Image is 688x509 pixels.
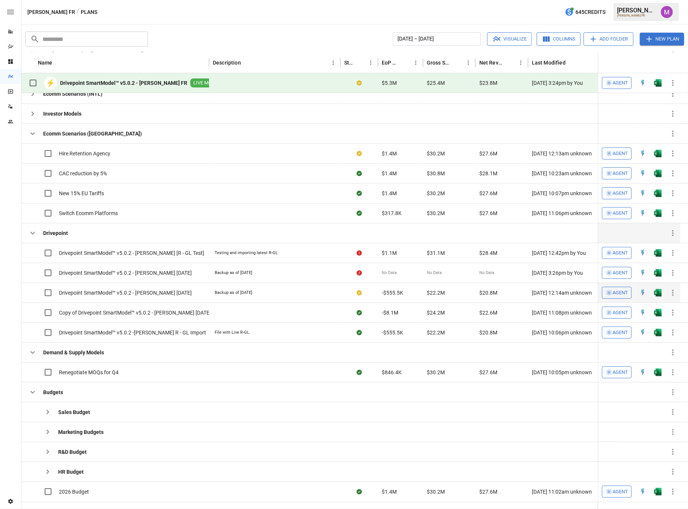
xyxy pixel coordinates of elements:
[215,250,278,256] div: Testing and importing latest R-GL
[613,309,628,317] span: Agent
[242,57,252,68] button: Sort
[654,269,662,277] img: excel-icon.76473adf.svg
[382,329,403,336] span: -$555.5K
[59,369,119,376] span: Renegotiate MOQs for Q4
[382,79,397,87] span: $5.3M
[382,150,397,157] span: $1.4M
[613,209,628,218] span: Agent
[357,190,362,197] div: Sync complete
[602,148,632,160] button: Agent
[58,428,104,436] b: Marketing Budgets
[487,32,532,46] button: Visualize
[427,170,445,177] span: $30.8M
[53,57,64,68] button: Sort
[602,247,632,259] button: Agent
[654,190,662,197] img: excel-icon.76473adf.svg
[639,170,647,177] div: Open in Quick Edit
[654,488,662,495] div: Open in Excel
[427,369,445,376] span: $30.2M
[382,249,397,257] span: $1.1M
[639,170,647,177] img: quick-edit-flash.b8aec18c.svg
[479,329,497,336] span: $20.8M
[357,150,362,157] div: Your plan has changes in Excel that are not reflected in the Drivepoint Data Warehouse, select "S...
[27,8,75,17] button: [PERSON_NAME] FR
[427,79,445,87] span: $25.4M
[190,80,223,87] span: LIVE MODEL
[528,303,622,322] div: [DATE] 11:08pm unknown
[382,190,397,197] span: $1.4M
[43,389,63,396] b: Budgets
[463,57,474,68] button: Gross Sales column menu
[602,187,632,199] button: Agent
[528,183,622,203] div: [DATE] 10:07pm unknown
[639,249,647,257] div: Open in Quick Edit
[357,309,362,316] div: Sync complete
[215,330,249,336] div: File with Live R-GL
[453,57,463,68] button: Sort
[479,60,504,66] div: Net Revenue
[602,77,632,89] button: Agent
[639,150,647,157] div: Open in Quick Edit
[479,488,497,495] span: $27.6M
[537,32,581,46] button: Columns
[382,289,403,297] span: -$555.5K
[602,207,632,219] button: Agent
[357,79,362,87] div: Your plan has changes in Excel that are not reflected in the Drivepoint Data Warehouse, select "S...
[639,190,647,197] img: quick-edit-flash.b8aec18c.svg
[613,189,628,198] span: Agent
[639,488,647,495] img: quick-edit-flash.b8aec18c.svg
[654,329,662,336] img: excel-icon.76473adf.svg
[613,488,628,496] span: Agent
[602,486,632,498] button: Agent
[479,369,497,376] span: $27.6M
[357,289,362,297] div: Your plan has changes in Excel that are not reflected in the Drivepoint Data Warehouse, select "S...
[59,209,118,217] span: Switch Ecomm Platforms
[613,289,628,297] span: Agent
[639,249,647,257] img: quick-edit-flash.b8aec18c.svg
[357,209,362,217] div: Sync complete
[357,249,362,257] div: Error during sync.
[479,170,497,177] span: $28.1M
[215,270,252,276] div: Backup as of [DATE]
[59,329,206,336] span: Drivepoint SmartModel™ v5.0.2 -[PERSON_NAME] R - GL Import
[479,249,497,257] span: $28.4M
[617,7,656,14] div: [PERSON_NAME]
[328,57,339,68] button: Description column menu
[639,369,647,376] div: Open in Quick Edit
[59,269,192,277] span: Drivepoint SmartModel™ v5.0.2 - [PERSON_NAME] [DATE]
[59,190,104,197] span: New 15% EU Tariffs
[59,488,89,495] span: 2026 Budget
[479,309,497,316] span: $22.6M
[59,249,204,257] span: Drivepoint SmartModel™ v5.0.2 - [PERSON_NAME] [R - GL Test]
[427,190,445,197] span: $30.2M
[344,60,354,66] div: Status
[566,57,577,68] button: Sort
[479,150,497,157] span: $27.6M
[656,2,677,23] button: Umer Muhammed
[58,408,90,416] b: Sales Budget
[59,150,110,157] span: Hire Retention Agency
[528,482,622,501] div: [DATE] 11:02am unknown
[528,322,622,342] div: [DATE] 10:06pm unknown
[43,130,142,137] b: Ecomm Scenarios ([GEOGRAPHIC_DATA])
[411,57,421,68] button: EoP Cash column menu
[213,60,241,66] div: Description
[654,249,662,257] div: Open in Excel
[38,60,53,66] div: Name
[639,309,647,316] div: Open in Quick Edit
[602,167,632,179] button: Agent
[77,8,79,17] div: /
[613,169,628,178] span: Agent
[532,60,566,66] div: Last Modified
[613,149,628,158] span: Agent
[479,79,497,87] span: $23.8M
[357,488,362,495] div: Sync complete
[427,309,445,316] span: $24.2M
[382,369,402,376] span: $846.4K
[613,249,628,258] span: Agent
[505,57,516,68] button: Sort
[528,73,622,93] div: [DATE] 3:24pm by You
[43,349,104,356] b: Demand & Supply Models
[382,270,397,276] span: No Data
[516,57,526,68] button: Net Revenue column menu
